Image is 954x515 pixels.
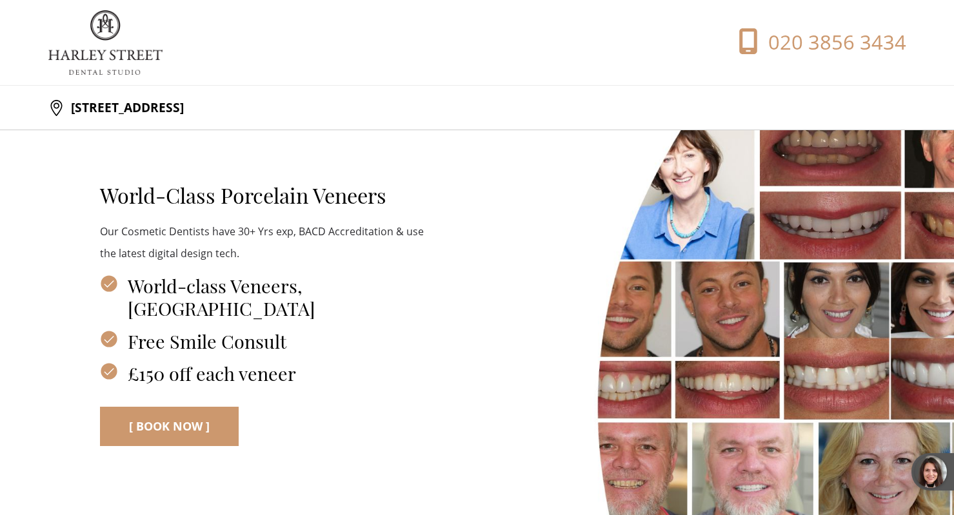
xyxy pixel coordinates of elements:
[100,275,426,319] h3: World-class Veneers, [GEOGRAPHIC_DATA]
[48,10,163,75] img: logo.png
[100,183,426,208] h2: World-Class Porcelain Veneers
[100,330,426,353] h3: Free Smile Consult
[100,407,239,446] a: [ BOOK NOW ]
[100,221,426,264] p: Our Cosmetic Dentists have 30+ Yrs exp, BACD Accreditation & use the latest digital design tech.
[100,362,426,385] h3: £150 off each veneer
[65,95,184,121] p: [STREET_ADDRESS]
[701,28,906,57] a: 020 3856 3434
